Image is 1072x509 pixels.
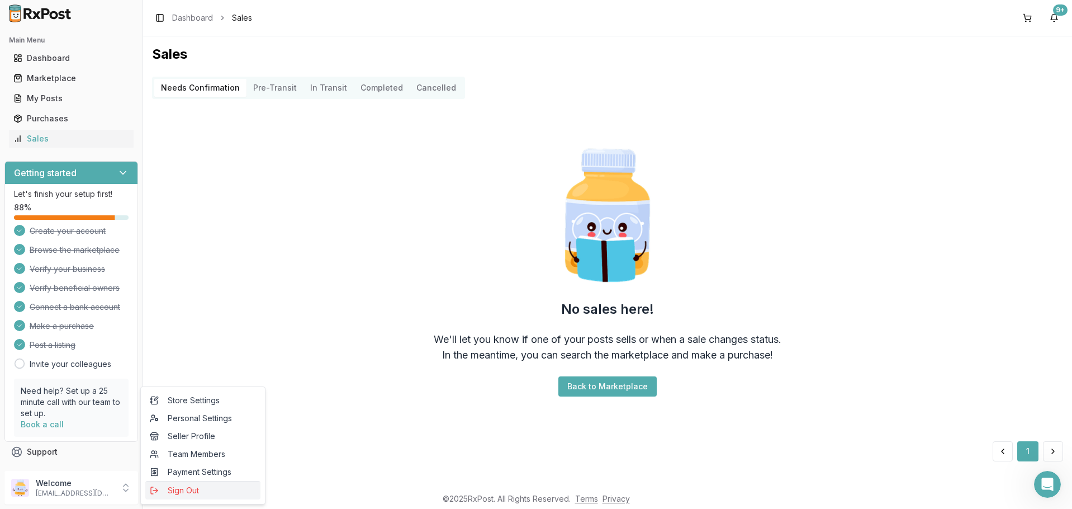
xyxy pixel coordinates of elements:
[30,340,75,351] span: Post a listing
[30,321,94,332] span: Make a purchase
[172,12,252,23] nav: breadcrumb
[4,89,138,107] button: My Posts
[9,88,134,109] a: My Posts
[145,463,260,481] a: Payment Settings
[150,431,256,442] span: Seller Profile
[603,494,630,503] a: Privacy
[4,4,76,22] img: RxPost Logo
[13,113,129,124] div: Purchases
[9,129,134,149] a: Sales
[9,109,134,129] a: Purchases
[145,481,260,499] button: Sign Out
[30,244,120,256] span: Browse the marketplace
[30,263,105,275] span: Verify your business
[442,347,773,363] div: In the meantime, you can search the marketplace and make a purchase!
[14,202,31,213] span: 88 %
[536,144,679,287] img: Smart Pill Bottle
[561,300,654,318] h2: No sales here!
[145,445,260,463] a: Team Members
[4,130,138,148] button: Sales
[4,462,138,482] button: Feedback
[36,489,113,498] p: [EMAIL_ADDRESS][DOMAIN_NAME]
[303,79,354,97] button: In Transit
[30,282,120,294] span: Verify beneficial owners
[150,485,256,496] span: Sign Out
[410,79,463,97] button: Cancelled
[4,442,138,462] button: Support
[14,166,77,180] h3: Getting started
[4,110,138,128] button: Purchases
[9,48,134,68] a: Dashboard
[354,79,410,97] button: Completed
[1034,471,1061,498] iframe: Intercom live chat
[36,478,113,489] p: Welcome
[30,359,111,370] a: Invite your colleagues
[145,409,260,427] a: Personal Settings
[13,53,129,64] div: Dashboard
[145,392,260,409] a: Store Settings
[21,420,64,429] a: Book a call
[150,449,256,460] span: Team Members
[4,69,138,87] button: Marketplace
[30,225,106,237] span: Create your account
[172,12,213,23] a: Dashboard
[13,93,129,104] div: My Posts
[150,466,256,478] span: Payment Settings
[9,68,134,88] a: Marketplace
[1045,9,1063,27] button: 9+
[30,301,120,313] span: Connect a bank account
[246,79,303,97] button: Pre-Transit
[150,413,256,424] span: Personal Settings
[13,73,129,84] div: Marketplace
[558,376,657,397] button: Back to Marketplace
[152,45,1063,63] h1: Sales
[9,36,134,45] h2: Main Menu
[434,332,781,347] div: We'll let you know if one of your posts sells or when a sale changes status.
[11,479,29,497] img: User avatar
[154,79,246,97] button: Needs Confirmation
[21,385,122,419] p: Need help? Set up a 25 minute call with our team to set up.
[14,188,129,200] p: Let's finish your setup first!
[145,427,260,445] a: Seller Profile
[1017,441,1038,461] button: 1
[1053,4,1068,16] div: 9+
[4,49,138,67] button: Dashboard
[232,12,252,23] span: Sales
[575,494,598,503] a: Terms
[13,133,129,144] div: Sales
[150,395,256,406] span: Store Settings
